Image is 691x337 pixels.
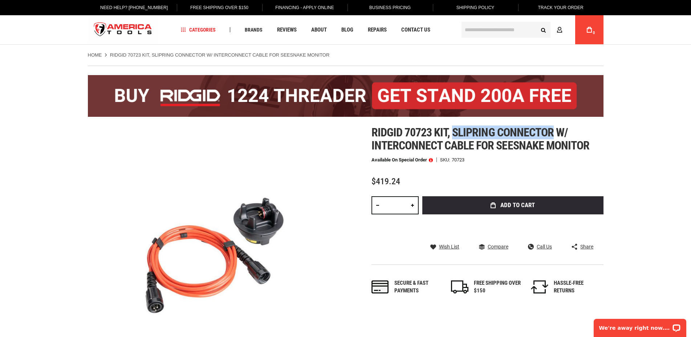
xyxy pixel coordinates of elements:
span: About [311,27,327,33]
iframe: LiveChat chat widget [589,314,691,337]
span: Reviews [277,27,297,33]
div: HASSLE-FREE RETURNS [554,279,601,295]
a: store logo [88,16,158,44]
button: Search [537,23,550,37]
span: Categories [181,27,216,32]
span: $419.24 [371,176,400,186]
span: Share [580,244,593,249]
a: Repairs [365,25,390,35]
span: Wish List [439,244,459,249]
a: Brands [241,25,266,35]
a: Compare [479,243,508,250]
a: About [308,25,330,35]
span: Ridgid 70723 kit, slipring connector w/ interconnect cable for seesnake monitor [371,126,590,152]
span: Shipping Policy [456,5,495,10]
span: Blog [341,27,353,33]
a: Wish List [430,243,459,250]
a: Categories [178,25,219,35]
img: BOGO: Buy the RIDGID® 1224 Threader (26092), get the 92467 200A Stand FREE! [88,75,603,117]
div: 70723 [452,157,464,162]
img: payments [371,280,389,293]
strong: SKU [440,157,452,162]
span: Contact Us [401,27,430,33]
a: Call Us [528,243,552,250]
a: Reviews [274,25,300,35]
a: Blog [338,25,357,35]
a: 0 [582,15,596,44]
span: Add to Cart [500,202,535,208]
span: 0 [593,31,595,35]
span: Call Us [537,244,552,249]
div: Secure & fast payments [394,279,442,295]
img: America Tools [88,16,158,44]
a: Contact Us [398,25,434,35]
img: shipping [451,280,468,293]
div: FREE SHIPPING OVER $150 [474,279,521,295]
button: Add to Cart [422,196,603,214]
img: returns [531,280,548,293]
span: Repairs [368,27,387,33]
span: Compare [488,244,508,249]
span: Brands [245,27,263,32]
a: Home [88,52,102,58]
iframe: Secure express checkout frame [421,217,605,238]
p: Available on Special Order [371,157,433,163]
strong: RIDGID 70723 KIT, SLIPRING CONNECTOR W/ INTERCONNECT CABLE FOR SEESNAKE MONITOR [110,52,330,58]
